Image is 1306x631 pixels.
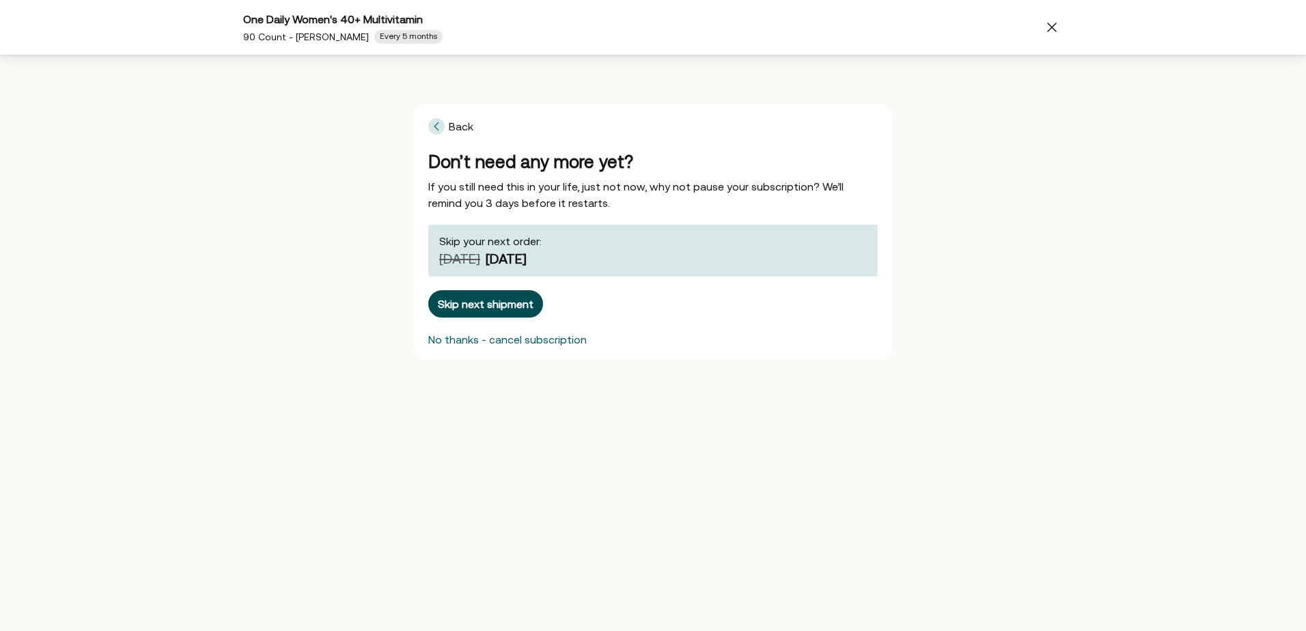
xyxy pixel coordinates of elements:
button: Skip next shipment [428,290,543,318]
span: 90 Count - [PERSON_NAME] [243,31,369,42]
div: Don’t need any more yet? [428,151,878,173]
span: Skip your next order: [439,235,542,247]
span: Every 5 months [380,31,437,42]
span: Back [428,118,473,135]
span: Back [449,120,473,132]
span: If you still need this in your life, just not now, why not pause your subscription? We’ll remind ... [428,180,844,209]
span: [DATE] [486,251,527,266]
div: Skip next shipment [438,298,533,309]
div: No thanks - cancel subscription [428,334,587,345]
span: [DATE] [439,251,480,266]
span: One Daily Women's 40+ Multivitamin [243,13,423,25]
